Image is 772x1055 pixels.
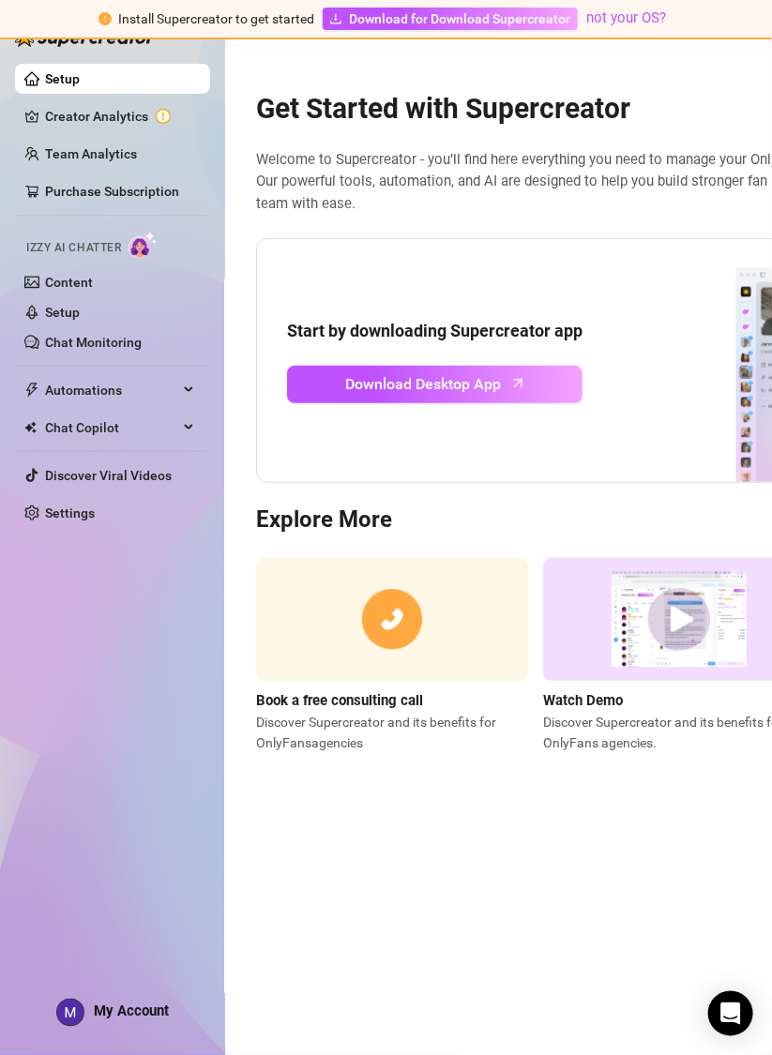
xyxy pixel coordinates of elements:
a: Purchase Subscription [45,184,179,199]
a: Discover Viral Videos [45,468,172,483]
span: Download Desktop App [346,372,502,396]
span: exclamation-circle [98,12,112,25]
a: not your OS? [587,9,667,26]
span: thunderbolt [24,383,39,398]
a: Content [45,275,93,290]
img: ACg8ocI_UieTdNSwXYWUaOI0XtpSQ6V4CqJbUIbRhMGc7E-5d_7S4Q=s96-c [57,1000,83,1026]
strong: Book a free consulting call [256,692,423,709]
a: Team Analytics [45,146,137,161]
a: Book a free consulting callDiscover Supercreator and its benefits for OnlyFansagencies [256,558,528,753]
span: Discover Supercreator and its benefits for OnlyFans agencies [256,712,528,753]
strong: Watch Demo [543,692,623,709]
span: Izzy AI Chatter [26,239,121,257]
div: Open Intercom Messenger [708,991,753,1036]
a: Chat Monitoring [45,335,142,350]
span: Install Supercreator to get started [119,11,315,26]
span: Automations [45,375,178,405]
span: Download for Download Supercreator [350,8,571,29]
span: Chat Copilot [45,413,178,443]
span: arrow-up [507,372,529,394]
a: Settings [45,505,95,520]
img: AI Chatter [129,232,158,259]
a: Download for Download Supercreator [323,8,578,30]
a: Setup [45,71,80,86]
a: Download Desktop Apparrow-up [287,366,583,403]
a: Setup [45,305,80,320]
span: My Account [94,1003,169,1020]
span: download [329,12,342,25]
a: Creator Analytics exclamation-circle [45,101,195,131]
strong: Start by downloading Supercreator app [287,321,583,340]
img: consulting call [256,558,528,681]
img: Chat Copilot [24,421,37,434]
